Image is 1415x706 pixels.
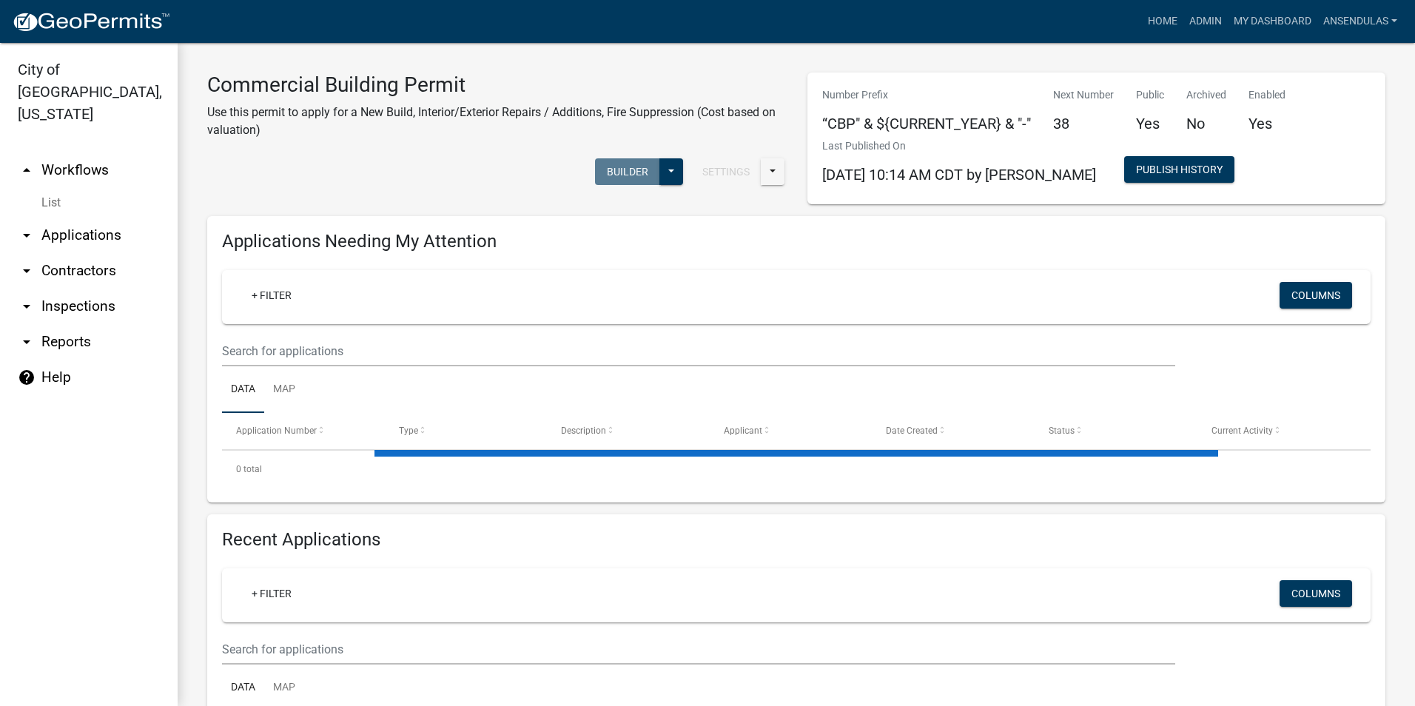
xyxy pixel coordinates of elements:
h5: Yes [1248,115,1285,132]
h5: 38 [1053,115,1114,132]
i: arrow_drop_down [18,262,36,280]
datatable-header-cell: Current Activity [1197,413,1359,448]
a: Home [1142,7,1183,36]
span: [DATE] 10:14 AM CDT by [PERSON_NAME] [822,166,1096,184]
p: Number Prefix [822,87,1031,103]
i: arrow_drop_down [18,297,36,315]
i: arrow_drop_up [18,161,36,179]
button: Publish History [1124,156,1234,183]
input: Search for applications [222,336,1175,366]
a: Map [264,366,304,414]
button: Columns [1280,580,1352,607]
span: Status [1049,426,1075,436]
span: Applicant [724,426,762,436]
h3: Commercial Building Permit [207,73,785,98]
button: Settings [690,158,762,185]
h4: Recent Applications [222,529,1371,551]
a: Data [222,366,264,414]
p: Archived [1186,87,1226,103]
a: + Filter [240,580,303,607]
datatable-header-cell: Application Number [222,413,385,448]
button: Builder [595,158,660,185]
p: Enabled [1248,87,1285,103]
datatable-header-cell: Type [385,413,548,448]
span: Application Number [236,426,317,436]
wm-modal-confirm: Workflow Publish History [1124,165,1234,177]
span: Date Created [886,426,938,436]
datatable-header-cell: Applicant [710,413,873,448]
p: Use this permit to apply for a New Build, Interior/Exterior Repairs / Additions, Fire Suppression... [207,104,785,139]
a: ansendulas [1317,7,1403,36]
div: 0 total [222,451,1371,488]
i: help [18,369,36,386]
a: My Dashboard [1228,7,1317,36]
p: Next Number [1053,87,1114,103]
datatable-header-cell: Date Created [872,413,1035,448]
p: Last Published On [822,138,1096,154]
datatable-header-cell: Status [1035,413,1197,448]
span: Current Activity [1211,426,1273,436]
span: Description [561,426,606,436]
button: Columns [1280,282,1352,309]
h4: Applications Needing My Attention [222,231,1371,252]
input: Search for applications [222,634,1175,665]
i: arrow_drop_down [18,333,36,351]
a: Admin [1183,7,1228,36]
i: arrow_drop_down [18,226,36,244]
p: Public [1136,87,1164,103]
datatable-header-cell: Description [547,413,710,448]
span: Type [399,426,418,436]
h5: “CBP" & ${CURRENT_YEAR} & "-" [822,115,1031,132]
h5: No [1186,115,1226,132]
h5: Yes [1136,115,1164,132]
a: + Filter [240,282,303,309]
